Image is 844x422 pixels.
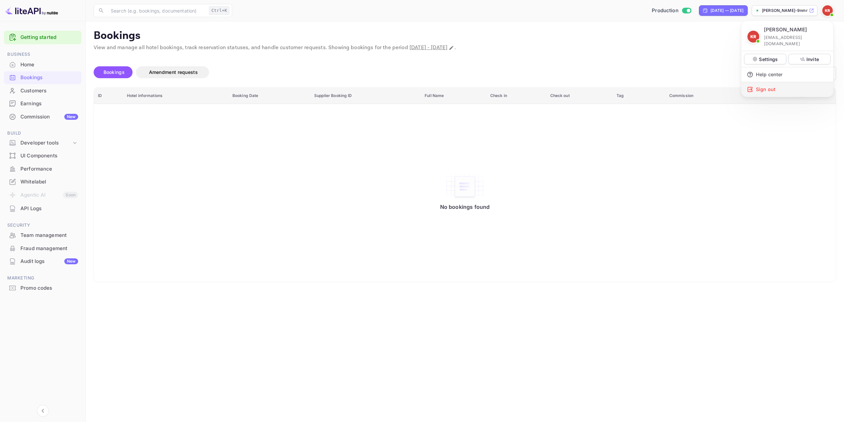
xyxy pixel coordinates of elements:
img: Kobus Roux [747,31,759,43]
div: Help center [741,67,833,82]
p: [PERSON_NAME] [764,26,807,34]
p: [EMAIL_ADDRESS][DOMAIN_NAME] [764,34,828,47]
p: Invite [806,56,819,63]
div: Sign out [741,82,833,97]
p: Settings [759,56,778,63]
